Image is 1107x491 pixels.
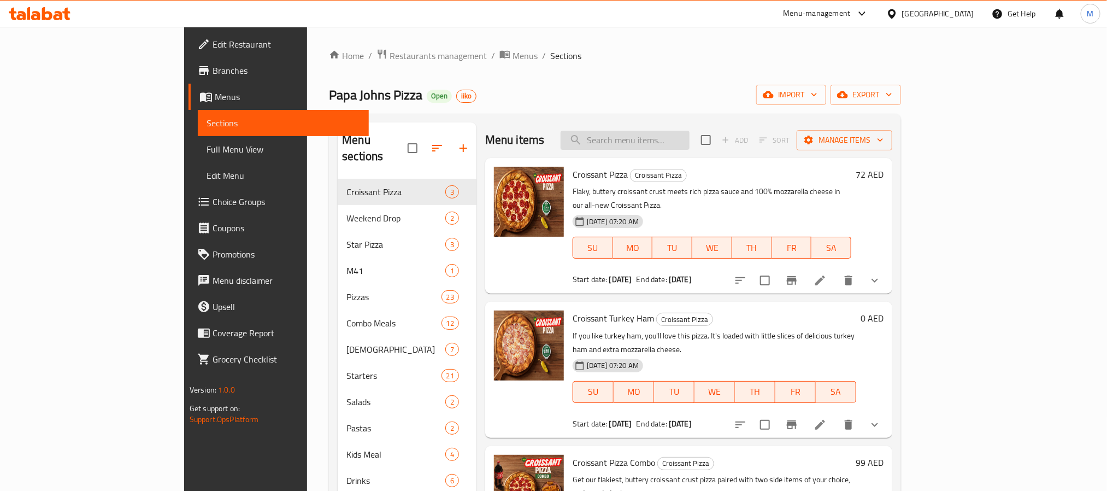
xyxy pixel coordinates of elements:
[346,474,445,487] span: Drinks
[213,195,360,208] span: Choice Groups
[831,85,901,105] button: export
[772,237,812,259] button: FR
[699,384,731,400] span: WE
[779,267,805,294] button: Branch-specific-item
[811,237,851,259] button: SA
[441,317,459,330] div: items
[346,343,445,356] div: Papadias
[494,167,564,237] img: Croissant Pizza
[190,383,216,397] span: Version:
[573,454,655,471] span: Croissant Pizza Combo
[446,449,458,460] span: 4
[190,401,240,416] span: Get support on:
[578,240,609,256] span: SU
[445,343,459,356] div: items
[694,381,735,403] button: WE
[346,448,445,461] span: Kids Meal
[189,320,369,346] a: Coverage Report
[346,422,445,435] span: Pastas
[189,346,369,372] a: Grocery Checklist
[561,131,690,150] input: search
[820,384,852,400] span: SA
[752,132,797,149] span: Select section first
[630,169,687,182] div: Croissant Pizza
[346,369,441,382] div: Starters
[669,417,692,431] b: [DATE]
[573,381,614,403] button: SU
[445,395,459,408] div: items
[190,412,259,426] a: Support.OpsPlatform
[189,294,369,320] a: Upsell
[732,237,772,259] button: TH
[346,212,445,225] span: Weekend Drop
[839,88,892,102] span: export
[346,290,441,303] span: Pizzas
[329,49,901,63] nav: breadcrumb
[637,272,667,287] span: End date:
[669,272,692,287] b: [DATE]
[346,238,445,251] span: Star Pizza
[346,264,445,277] div: M41
[816,381,856,403] button: SA
[862,267,888,294] button: show more
[835,412,862,438] button: delete
[368,49,372,62] li: /
[189,31,369,57] a: Edit Restaurant
[427,91,452,101] span: Open
[213,248,360,261] span: Promotions
[513,49,538,62] span: Menus
[346,343,445,356] span: [DEMOGRAPHIC_DATA]
[573,237,613,259] button: SU
[614,381,654,403] button: MO
[739,384,771,400] span: TH
[779,412,805,438] button: Branch-specific-item
[213,326,360,340] span: Coverage Report
[658,384,690,400] span: TU
[342,132,408,165] h2: Menu sections
[338,363,476,389] div: Starters21
[657,313,713,326] span: Croissant Pizza
[445,422,459,435] div: items
[213,64,360,77] span: Branches
[657,240,688,256] span: TU
[338,310,476,336] div: Combo Meals12
[446,266,458,276] span: 1
[338,284,476,310] div: Pizzas23
[346,395,445,408] span: Salads
[573,329,856,356] p: If you like turkey ham, you'll love this pizza. It's loaded with little slices of delicious turke...
[446,239,458,250] span: 3
[338,205,476,231] div: Weekend Drop2
[609,417,632,431] b: [DATE]
[457,91,476,101] span: iiko
[445,238,459,251] div: items
[213,300,360,313] span: Upsell
[446,397,458,407] span: 2
[441,290,459,303] div: items
[737,240,768,256] span: TH
[189,57,369,84] a: Branches
[697,240,728,256] span: WE
[814,274,827,287] a: Edit menu item
[814,418,827,431] a: Edit menu item
[427,90,452,103] div: Open
[735,381,775,403] button: TH
[446,423,458,434] span: 2
[338,336,476,363] div: [DEMOGRAPHIC_DATA]7
[346,317,441,330] span: Combo Meals
[338,389,476,415] div: Salads2
[207,116,360,130] span: Sections
[856,455,884,470] h6: 99 AED
[189,189,369,215] a: Choice Groups
[338,415,476,441] div: Pastas2
[189,84,369,110] a: Menus
[442,318,458,329] span: 12
[784,7,851,20] div: Menu-management
[868,274,881,287] svg: Show Choices
[657,457,714,470] div: Croissant Pizza
[582,360,643,371] span: [DATE] 07:20 AM
[207,169,360,182] span: Edit Menu
[338,231,476,258] div: Star Pizza3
